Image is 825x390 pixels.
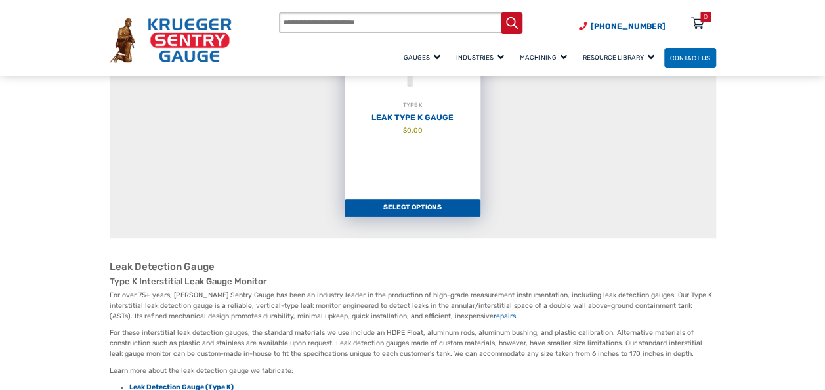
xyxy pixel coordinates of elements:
h3: Type K Interstitial Leak Gauge Monitor [110,276,716,287]
a: Phone Number (920) 434-8860 [579,20,666,32]
a: Machining [514,46,577,69]
span: [PHONE_NUMBER] [591,22,666,31]
a: Resource Library [577,46,664,69]
span: $ [402,126,406,135]
a: Add to cart: “Leak Type K Gauge” [345,199,481,217]
p: For over 75+ years, [PERSON_NAME] Sentry Gauge has been an industry leader in the production of h... [110,290,716,321]
h2: Leak Type K Gauge [345,113,481,123]
span: Gauges [404,54,440,61]
a: Industries [450,46,514,69]
a: Gauges [398,46,450,69]
img: Krueger Sentry Gauge [110,18,232,63]
div: TYPE K [345,100,481,110]
span: Resource Library [583,54,654,61]
p: For these interstitial leak detection gauges, the standard materials we use include an HDPE Float... [110,328,716,358]
bdi: 0.00 [402,126,422,135]
span: Industries [456,54,504,61]
a: repairs [494,312,516,320]
div: 0 [704,12,708,22]
span: Machining [520,54,567,61]
a: Contact Us [664,48,716,68]
span: Contact Us [670,54,710,61]
h2: Leak Detection Gauge [110,261,716,273]
p: Learn more about the leak detection gauge we fabricate: [110,366,716,376]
